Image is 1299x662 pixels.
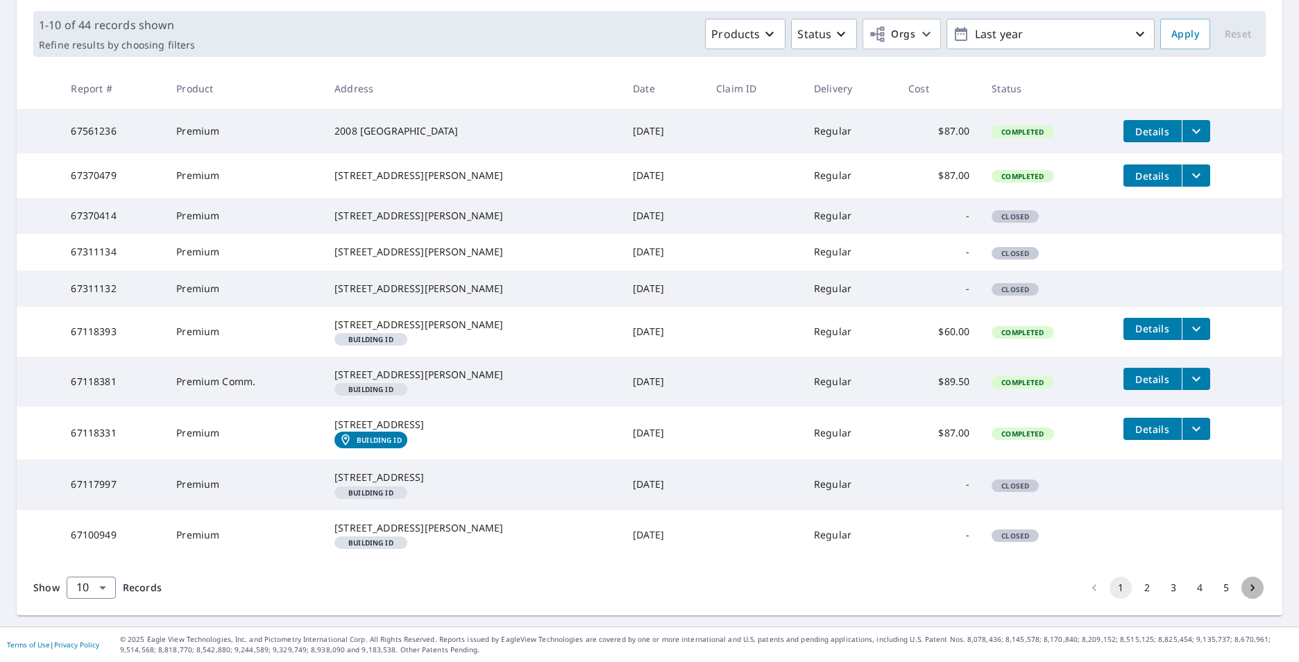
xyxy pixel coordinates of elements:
span: Show [33,581,60,594]
td: Regular [803,234,897,270]
th: Report # [60,68,165,109]
td: 67117997 [60,459,165,509]
td: 67311134 [60,234,165,270]
span: Details [1132,322,1173,335]
button: Status [791,19,857,49]
td: Premium [165,153,323,198]
em: Building ID [348,489,393,496]
td: - [897,271,980,307]
td: Premium Comm. [165,357,323,407]
p: 1-10 of 44 records shown [39,17,195,33]
td: Premium [165,198,323,234]
button: filesDropdownBtn-67118331 [1182,418,1210,440]
span: Closed [993,285,1037,294]
nav: pagination navigation [1081,577,1266,599]
th: Claim ID [705,68,803,109]
em: Building ID [348,336,393,343]
div: [STREET_ADDRESS][PERSON_NAME] [334,245,611,259]
span: Orgs [869,26,915,43]
span: Completed [993,171,1052,181]
a: Privacy Policy [54,640,99,650]
div: [STREET_ADDRESS] [334,418,611,432]
th: Address [323,68,622,109]
span: Closed [993,212,1037,221]
td: $87.00 [897,153,980,198]
td: [DATE] [622,357,705,407]
td: Premium [165,407,323,459]
td: - [897,459,980,509]
th: Date [622,68,705,109]
th: Status [980,68,1112,109]
td: Regular [803,357,897,407]
td: 67370479 [60,153,165,198]
em: Building ID [348,386,393,393]
p: Products [711,26,760,42]
button: Go to next page [1241,577,1264,599]
button: detailsBtn-67118393 [1123,318,1182,340]
td: Regular [803,198,897,234]
button: Apply [1160,19,1210,49]
td: [DATE] [622,510,705,560]
td: [DATE] [622,407,705,459]
td: $60.00 [897,307,980,357]
button: detailsBtn-67118331 [1123,418,1182,440]
td: Premium [165,234,323,270]
td: - [897,510,980,560]
button: Orgs [863,19,941,49]
p: Last year [969,22,1132,46]
span: Completed [993,429,1052,439]
td: [DATE] [622,109,705,153]
div: [STREET_ADDRESS][PERSON_NAME] [334,209,611,223]
span: Details [1132,373,1173,386]
div: [STREET_ADDRESS][PERSON_NAME] [334,318,611,332]
span: Closed [993,481,1037,491]
td: Regular [803,153,897,198]
em: Building ID [357,436,402,444]
td: Premium [165,271,323,307]
td: $89.50 [897,357,980,407]
td: $87.00 [897,109,980,153]
td: Regular [803,459,897,509]
div: [STREET_ADDRESS][PERSON_NAME] [334,521,611,535]
td: Premium [165,459,323,509]
td: 67100949 [60,510,165,560]
p: Status [797,26,831,42]
div: 2008 [GEOGRAPHIC_DATA] [334,124,611,138]
div: 10 [67,568,116,607]
td: Premium [165,307,323,357]
td: [DATE] [622,153,705,198]
td: Regular [803,307,897,357]
button: Go to page 5 [1215,577,1237,599]
td: [DATE] [622,459,705,509]
span: Records [123,581,162,594]
p: | [7,640,99,649]
div: [STREET_ADDRESS][PERSON_NAME] [334,169,611,183]
span: Details [1132,169,1173,183]
span: Closed [993,531,1037,541]
button: Go to page 3 [1162,577,1185,599]
button: Products [705,19,786,49]
th: Cost [897,68,980,109]
span: Apply [1171,26,1199,43]
button: filesDropdownBtn-67561236 [1182,120,1210,142]
td: 67118381 [60,357,165,407]
td: [DATE] [622,234,705,270]
div: Show 10 records [67,577,116,599]
p: Refine results by choosing filters [39,39,195,51]
a: Terms of Use [7,640,50,650]
button: page 1 [1110,577,1132,599]
td: - [897,198,980,234]
button: filesDropdownBtn-67370479 [1182,164,1210,187]
td: Regular [803,407,897,459]
button: filesDropdownBtn-67118393 [1182,318,1210,340]
td: 67370414 [60,198,165,234]
td: Premium [165,510,323,560]
div: [STREET_ADDRESS] [334,470,611,484]
a: Building ID [334,432,407,448]
span: Details [1132,125,1173,138]
button: filesDropdownBtn-67118381 [1182,368,1210,390]
td: Regular [803,271,897,307]
span: Completed [993,127,1052,137]
span: Details [1132,423,1173,436]
p: © 2025 Eagle View Technologies, Inc. and Pictometry International Corp. All Rights Reserved. Repo... [120,634,1292,655]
